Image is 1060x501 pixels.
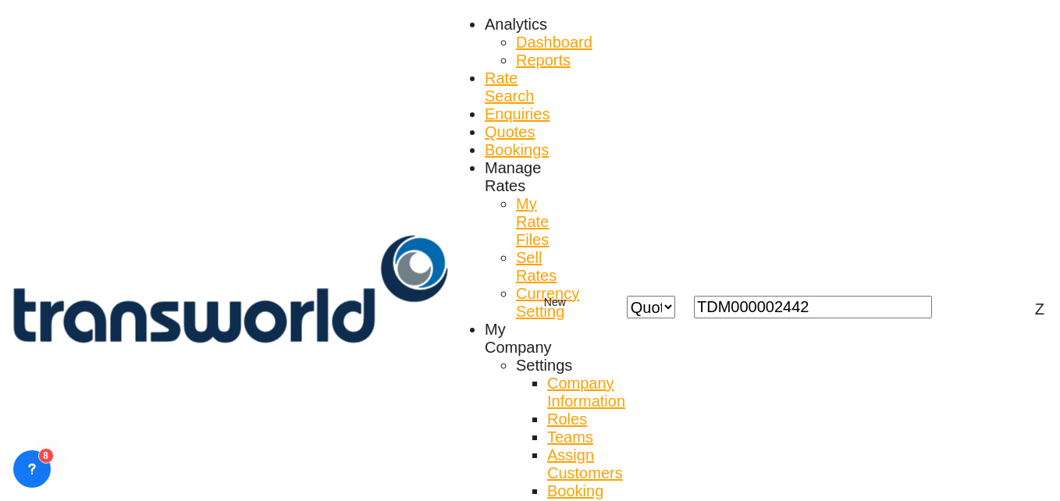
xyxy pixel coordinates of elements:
a: Reports [516,52,571,69]
span: Manage Rates [485,159,541,194]
a: Quotes [485,123,535,141]
a: Dashboard [516,34,592,52]
div: Z [1035,300,1044,318]
input: Enter Quotation Number [694,296,932,318]
span: My Rate Files [516,195,549,248]
div: Settings [516,357,572,375]
span: Analytics [485,16,547,33]
span: Sell Rates [516,249,557,284]
div: My Company [485,321,552,357]
md-icon: icon-plus 400-fg [525,293,544,312]
md-icon: icon-close [608,297,627,315]
span: icon-magnify [932,296,951,318]
a: My Rate Files [516,195,549,249]
md-icon: icon-chevron-down [566,293,585,312]
a: Rate Search [485,69,534,105]
a: Currency Setting [516,285,579,321]
span: Settings [516,357,572,374]
a: Bookings [485,141,549,159]
span: Company Information [547,375,625,410]
button: icon-plus 400-fgNewicon-chevron-down [518,287,592,318]
span: Help [985,299,1004,318]
span: icon-close [608,296,627,318]
span: Currency Setting [516,285,579,320]
div: Manage Rates [485,159,541,195]
span: My Company [485,321,552,356]
a: Roles [547,410,587,428]
span: Dashboard [516,34,592,51]
a: Enquiries [485,105,550,123]
md-icon: icon-chevron-down [675,298,694,317]
div: Analytics [485,16,547,34]
span: Quotes [485,123,535,140]
a: Sell Rates [516,249,557,285]
div: icon-magnify [951,298,969,317]
span: New [525,296,585,308]
a: Company Information [547,375,625,410]
md-icon: icon-magnify [932,298,951,317]
a: Teams [547,428,593,446]
a: Assign Customers [547,446,623,482]
span: Bookings [485,141,549,158]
